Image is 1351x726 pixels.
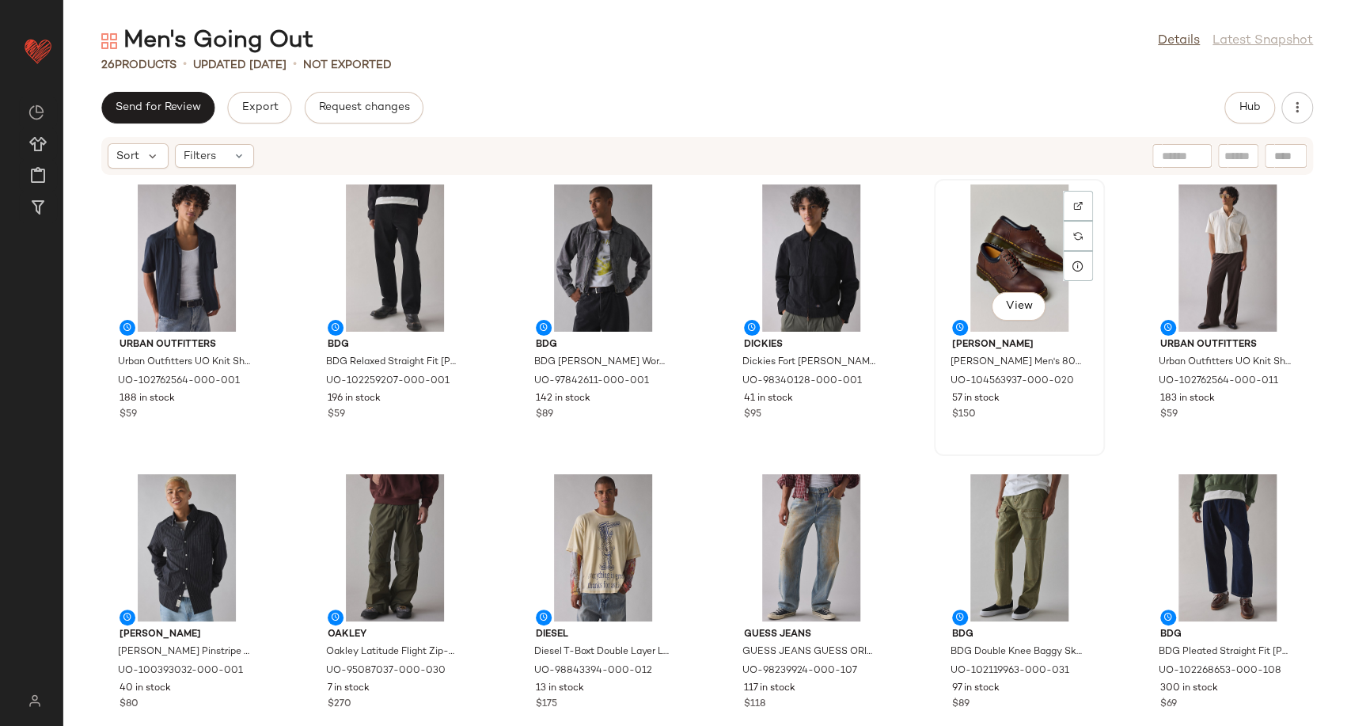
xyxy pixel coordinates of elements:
[744,697,765,712] span: $118
[536,408,553,422] span: $89
[184,148,216,165] span: Filters
[952,682,1000,696] span: 97 in stock
[303,57,392,74] p: Not Exported
[1159,374,1278,389] span: UO-102762564-000-011
[742,664,857,678] span: UO-98239924-000-107
[534,355,669,370] span: BDG [PERSON_NAME] Work Jacket in Black, Men's at Urban Outfitters
[118,645,252,659] span: [PERSON_NAME] Pinstripe Long Sleeve Oxford Shirt in Black, Men's at Urban Outfitters
[534,645,669,659] span: Diesel T-Boxt Double Layer Long Sleeve Tee in Cream, Men's at Urban Outfitters
[1160,392,1215,406] span: 183 in stock
[1160,628,1295,642] span: BDG
[1159,355,1293,370] span: Urban Outfitters UO Knit Short Sleeve Shirt Top in Ivory, Men's at Urban Outfitters
[1159,645,1293,659] span: BDG Pleated Straight Fit [PERSON_NAME] in Dark Rinse, Men's at Urban Outfitters
[1160,338,1295,352] span: Urban Outfitters
[115,101,201,114] span: Send for Review
[744,682,795,696] span: 117 in stock
[315,474,475,621] img: 95087037_030_b
[939,474,1099,621] img: 102119963_031_b
[183,55,187,74] span: •
[326,374,450,389] span: UO-102259207-000-001
[28,105,44,120] img: svg%3e
[326,664,446,678] span: UO-95087037-000-030
[951,355,1085,370] span: [PERSON_NAME] Men's 8053 Oxford Shoe in Dark Brown Crazy Horse, Men's at Urban Outfitters
[951,374,1074,389] span: UO-104563937-000-020
[742,374,862,389] span: UO-98340128-000-001
[536,628,670,642] span: Diesel
[120,697,139,712] span: $80
[1224,92,1275,124] button: Hub
[118,374,240,389] span: UO-102762564-000-001
[107,474,267,621] img: 100393032_001_b
[315,184,475,332] img: 102259207_001_b
[744,392,793,406] span: 41 in stock
[744,338,879,352] span: Dickies
[19,694,50,707] img: svg%3e
[523,184,683,332] img: 97842611_001_b
[952,408,976,422] span: $150
[1148,184,1307,332] img: 102762564_011_b
[1160,697,1177,712] span: $69
[227,92,291,124] button: Export
[101,92,214,124] button: Send for Review
[744,628,879,642] span: GUESS JEANS
[107,184,267,332] img: 102762564_001_b
[116,148,139,165] span: Sort
[951,645,1085,659] span: BDG Double Knee Baggy Skate Cargo [PERSON_NAME] in Olive, Men's at Urban Outfitters
[101,59,115,71] span: 26
[120,392,175,406] span: 188 in stock
[101,33,117,49] img: svg%3e
[536,697,557,712] span: $175
[952,392,1000,406] span: 57 in stock
[328,338,462,352] span: BDG
[1148,474,1307,621] img: 102268653_108_b
[1160,682,1218,696] span: 300 in stock
[120,628,254,642] span: [PERSON_NAME]
[952,338,1087,352] span: [PERSON_NAME]
[328,697,351,712] span: $270
[118,355,252,370] span: Urban Outfitters UO Knit Short Sleeve Shirt Top in Black, Men's at Urban Outfitters
[1005,300,1032,313] span: View
[1073,231,1083,241] img: svg%3e
[1159,664,1281,678] span: UO-102268653-000-108
[328,682,370,696] span: 7 in stock
[328,628,462,642] span: Oakley
[118,664,243,678] span: UO-100393032-000-001
[22,35,54,67] img: heart_red.DM2ytmEG.svg
[328,408,345,422] span: $59
[101,57,176,74] div: Products
[742,645,877,659] span: GUESS JEANS GUESS ORIGINALS Baggy Fit [PERSON_NAME] in Medium Wash, Men's at Urban Outfitters
[101,25,313,57] div: Men's Going Out
[293,55,297,74] span: •
[534,664,652,678] span: UO-98843394-000-012
[1239,101,1261,114] span: Hub
[120,682,171,696] span: 40 in stock
[120,338,254,352] span: Urban Outfitters
[120,408,137,422] span: $59
[536,338,670,352] span: BDG
[536,392,590,406] span: 142 in stock
[744,408,761,422] span: $95
[952,628,1087,642] span: BDG
[534,374,649,389] span: UO-97842611-000-001
[536,682,584,696] span: 13 in stock
[731,184,891,332] img: 98340128_001_b
[951,664,1069,678] span: UO-102119963-000-031
[952,697,970,712] span: $89
[318,101,410,114] span: Request changes
[742,355,877,370] span: Dickies Fort [PERSON_NAME] Zip Trucker Jacket in Black, Men's at Urban Outfitters
[939,184,1099,332] img: 104563937_020_b
[731,474,891,621] img: 98239924_107_b
[241,101,278,114] span: Export
[523,474,683,621] img: 98843394_012_b
[305,92,423,124] button: Request changes
[326,645,461,659] span: Oakley Latitude Flight Zip-Off Cargo Pant in Army Green at Urban Outfitters
[193,57,287,74] p: updated [DATE]
[326,355,461,370] span: BDG Relaxed Straight Fit [PERSON_NAME] in Black, Men's at Urban Outfitters
[1073,201,1083,211] img: svg%3e
[992,292,1046,321] button: View
[328,392,381,406] span: 196 in stock
[1158,32,1200,51] a: Details
[1160,408,1178,422] span: $59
